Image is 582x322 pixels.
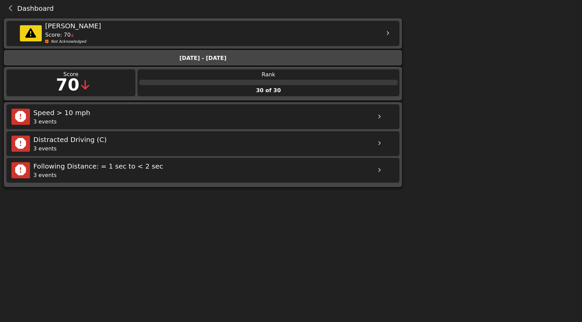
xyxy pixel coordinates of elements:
[45,39,383,45] div: Not Acknowledged
[45,21,383,31] div: [PERSON_NAME]
[45,31,383,39] div: Score: 70
[33,108,371,118] div: Speed > 10 mph
[33,118,371,126] div: 3 events
[6,70,136,78] div: Score
[5,4,17,13] button: back navigation
[33,161,371,171] div: Following Distance: = 1 sec to < 2 sec
[137,86,399,95] div: 30 of 30
[56,72,79,98] div: 70
[137,71,399,79] div: Rank
[33,145,371,153] div: 3 events
[33,171,371,179] div: 3 events
[17,5,54,12] span: Dashboard
[8,54,397,62] div: [DATE] - [DATE]
[33,135,371,145] div: Distracted Driving (C)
